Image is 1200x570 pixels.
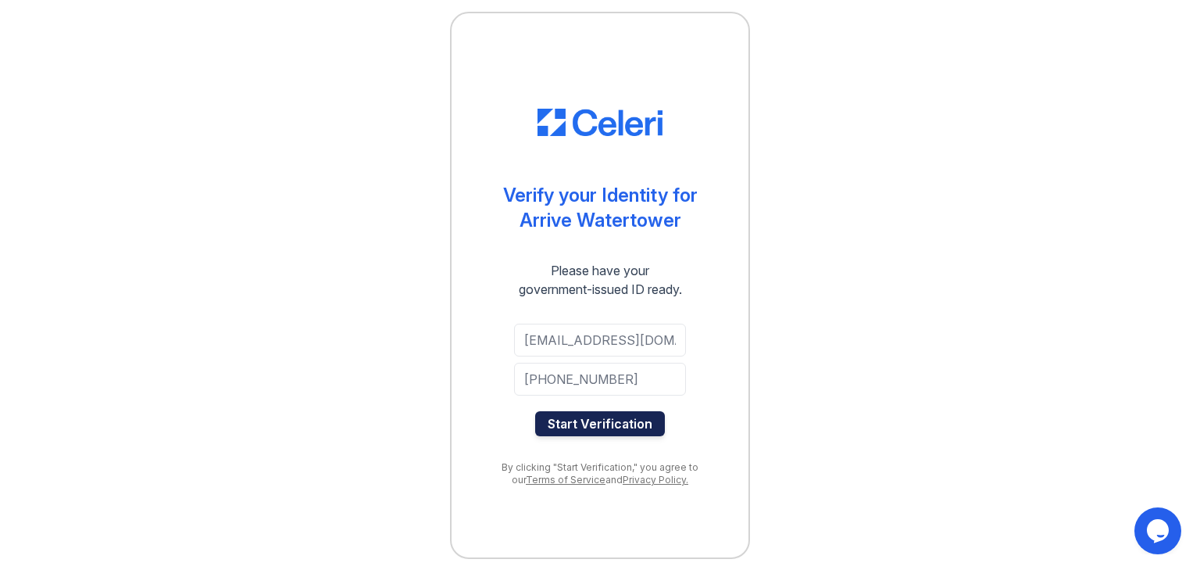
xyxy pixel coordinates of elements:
[491,261,710,299] div: Please have your government-issued ID ready.
[514,324,686,357] input: Email
[514,363,686,396] input: Phone
[1134,507,1184,554] iframe: chat widget
[526,474,605,486] a: Terms of Service
[503,183,698,233] div: Verify your Identity for Arrive Watertower
[623,474,688,486] a: Privacy Policy.
[483,461,717,486] div: By clicking "Start Verification," you agree to our and
[537,109,662,137] img: CE_Logo_Blue-a8612792a0a2168367f1c8372b55b34899dd931a85d93a1a3d3e32e68fde9ad4.png
[535,411,665,436] button: Start Verification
